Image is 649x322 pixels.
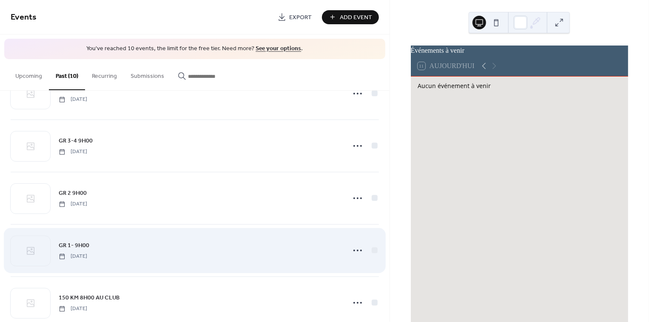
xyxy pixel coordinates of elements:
span: [DATE] [59,305,87,313]
button: Upcoming [9,59,49,89]
a: GR 1- 9H00 [59,241,89,251]
a: See your options [256,43,301,55]
span: [DATE] [59,200,87,208]
a: GR 2 9H00 [59,188,87,198]
button: Recurring [85,59,124,89]
div: Aucun événement à venir [418,82,621,90]
div: Événements à venir [411,46,628,56]
span: [DATE] [59,96,87,103]
span: Events [11,9,37,26]
span: [DATE] [59,253,87,260]
button: Submissions [124,59,171,89]
a: GR 3-4 9H00 [59,136,93,146]
span: GR 3-4 9H00 [59,137,93,145]
span: Export [290,13,312,22]
span: 150 KM 8H00 AU CLUB [59,294,120,302]
span: [DATE] [59,148,87,156]
a: 150 KM 8H00 AU CLUB [59,293,120,303]
span: You've reached 10 events, the limit for the free tier. Need more? . [13,45,377,54]
a: Export [271,10,319,24]
span: GR 1- 9H00 [59,241,89,250]
button: Past (10) [49,59,85,90]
